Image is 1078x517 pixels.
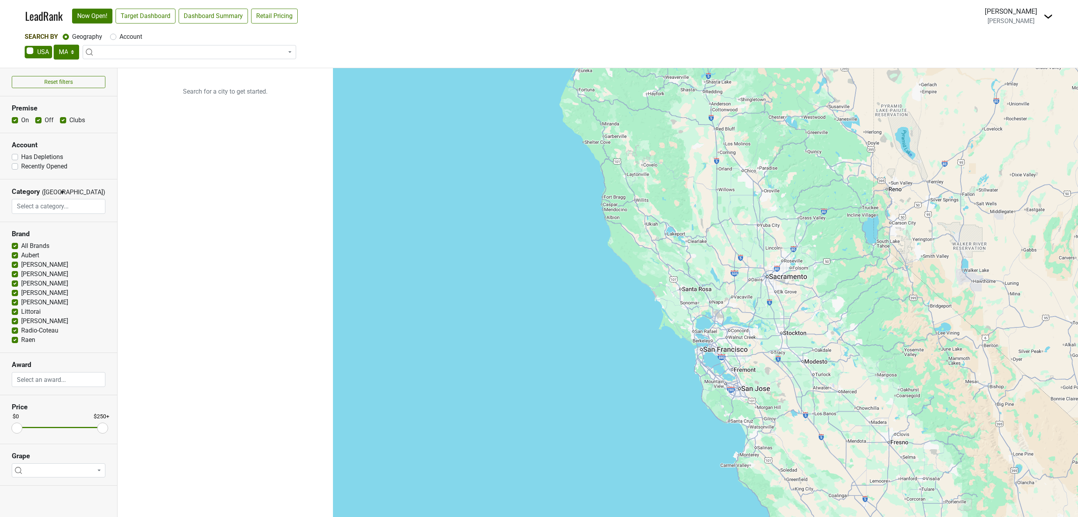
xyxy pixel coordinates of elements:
[1044,12,1053,21] img: Dropdown Menu
[25,8,63,24] a: LeadRank
[12,199,105,214] input: Select a category...
[21,116,29,125] label: On
[21,307,41,316] label: Littorai
[21,316,68,326] label: [PERSON_NAME]
[12,104,105,112] h3: Premise
[12,452,105,460] h3: Grape
[69,116,85,125] label: Clubs
[21,288,68,298] label: [PERSON_NAME]
[21,251,39,260] label: Aubert
[12,372,105,387] input: Select an award...
[21,152,63,162] label: Has Depletions
[12,76,105,88] button: Reset filters
[118,68,333,115] p: Search for a city to get started.
[12,188,40,196] h3: Category
[42,188,58,199] span: ([GEOGRAPHIC_DATA])
[72,9,112,23] a: Now Open!
[21,335,35,345] label: Raen
[13,413,19,421] div: $0
[21,269,68,279] label: [PERSON_NAME]
[12,403,105,411] h3: Price
[94,413,109,421] div: $250+
[21,326,58,335] label: Radio-Coteau
[25,33,58,40] span: Search By
[12,230,105,238] h3: Brand
[21,260,68,269] label: [PERSON_NAME]
[12,141,105,149] h3: Account
[251,9,298,23] a: Retail Pricing
[21,241,49,251] label: All Brands
[116,9,175,23] a: Target Dashboard
[72,32,102,42] label: Geography
[21,162,67,171] label: Recently Opened
[60,189,65,196] span: ▼
[988,17,1035,25] span: [PERSON_NAME]
[21,279,68,288] label: [PERSON_NAME]
[45,116,54,125] label: Off
[985,6,1037,16] div: [PERSON_NAME]
[179,9,248,23] a: Dashboard Summary
[12,361,105,369] h3: Award
[21,298,68,307] label: [PERSON_NAME]
[119,32,142,42] label: Account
